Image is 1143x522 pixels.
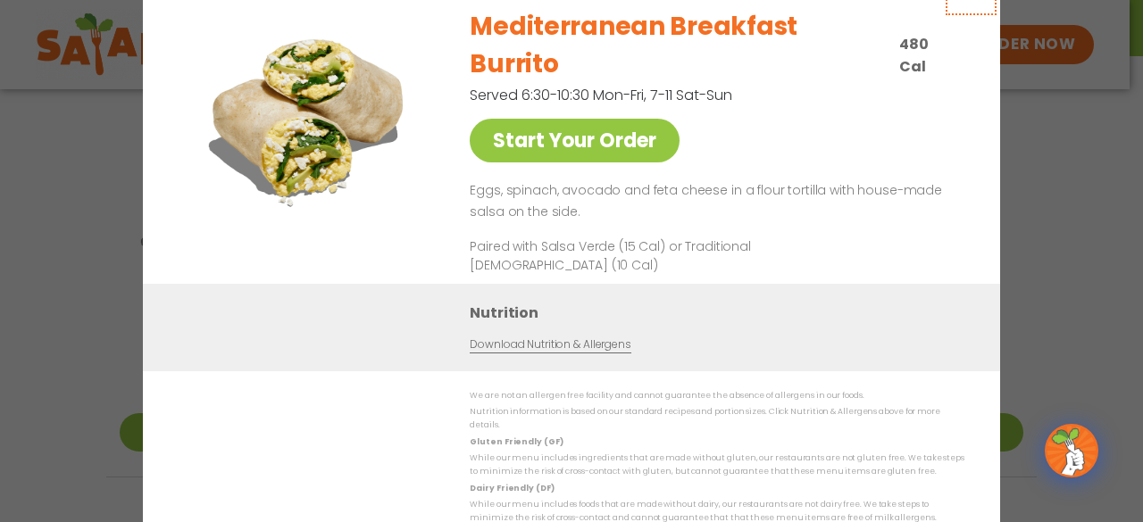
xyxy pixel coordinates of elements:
[470,180,957,223] p: Eggs, spinach, avocado and feta cheese in a flour tortilla with house-made salsa on the side.
[470,84,872,106] p: Served 6:30-10:30 Mon-Fri, 7-11 Sat-Sun
[1047,426,1097,476] img: wpChatIcon
[470,452,964,479] p: While our menu includes ingredients that are made without gluten, our restaurants are not gluten ...
[470,119,680,162] a: Start Your Order
[470,405,964,433] p: Nutrition information is based on our standard recipes and portion sizes. Click Nutrition & Aller...
[470,435,563,446] strong: Gluten Friendly (GF)
[470,336,630,352] a: Download Nutrition & Allergens
[899,33,957,78] p: 480 Cal
[470,482,554,493] strong: Dairy Friendly (DF)
[470,236,800,274] p: Paired with Salsa Verde (15 Cal) or Traditional [DEMOGRAPHIC_DATA] (10 Cal)
[470,8,889,83] h2: Mediterranean Breakfast Burrito
[470,301,973,323] h3: Nutrition
[470,389,964,402] p: We are not an allergen free facility and cannot guarantee the absence of allergens in our foods.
